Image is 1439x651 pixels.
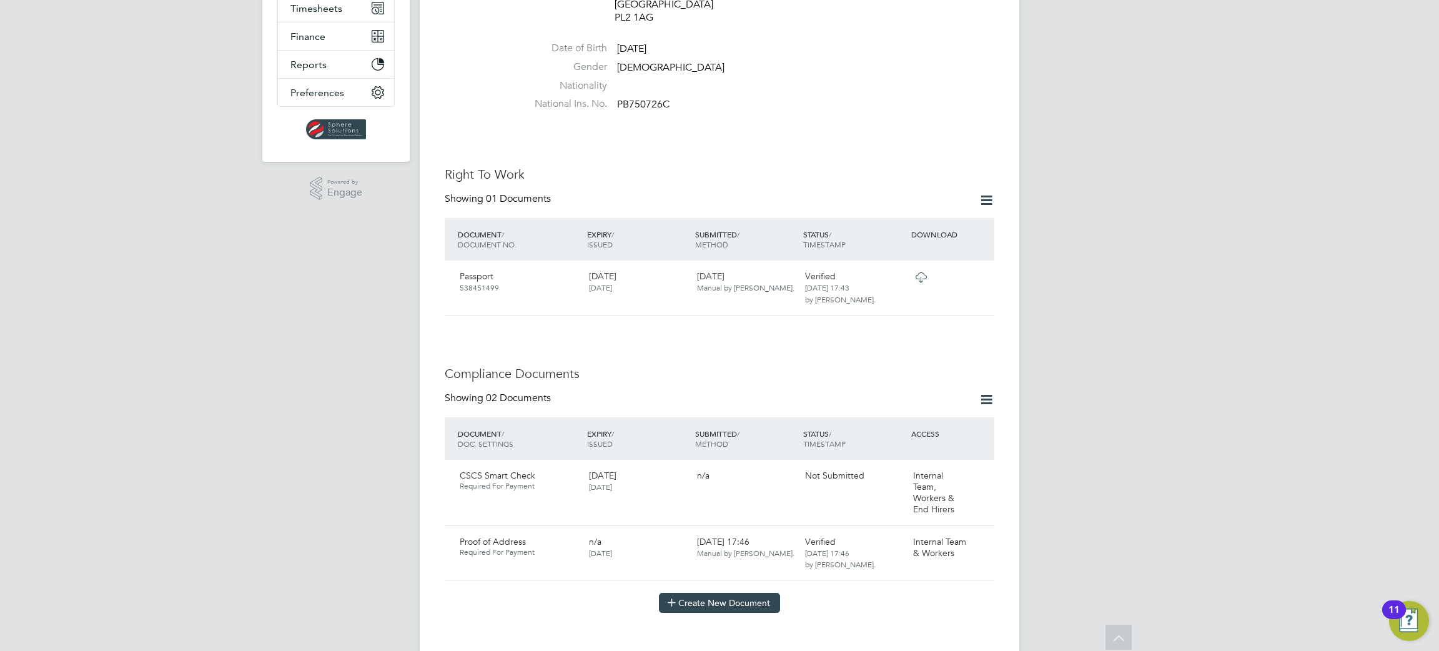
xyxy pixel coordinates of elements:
[589,482,612,492] span: [DATE]
[617,42,646,55] span: [DATE]
[805,282,849,292] span: [DATE] 17:43
[584,266,692,298] div: [DATE]
[520,97,607,111] label: National Ins. No.
[502,229,504,239] span: /
[659,593,780,613] button: Create New Document
[460,282,499,292] span: 538451499
[455,422,584,455] div: DOCUMENT
[460,547,579,557] span: Required For Payment
[584,422,692,455] div: EXPIRY
[460,481,579,491] span: Required For Payment
[589,470,616,481] span: [DATE]
[277,119,395,139] a: Go to home page
[327,177,362,187] span: Powered by
[290,59,327,71] span: Reports
[692,266,800,298] div: [DATE]
[800,422,908,455] div: STATUS
[800,223,908,256] div: STATUS
[805,536,836,547] span: Verified
[502,429,504,439] span: /
[290,2,342,14] span: Timesheets
[697,282,794,292] span: Manual by [PERSON_NAME].
[617,99,670,111] span: PB750726C
[692,422,800,455] div: SUBMITTED
[908,223,994,246] div: DOWNLOAD
[913,470,954,515] span: Internal Team, Workers & End Hirers
[460,536,526,547] span: Proof of Address
[805,294,876,304] span: by [PERSON_NAME].
[587,439,613,449] span: ISSUED
[697,548,794,558] span: Manual by [PERSON_NAME].
[327,187,362,198] span: Engage
[829,229,831,239] span: /
[445,392,553,405] div: Showing
[692,223,800,256] div: SUBMITTED
[445,192,553,206] div: Showing
[278,79,394,106] button: Preferences
[589,282,612,292] span: [DATE]
[697,470,710,481] span: n/a
[520,42,607,55] label: Date of Birth
[611,229,614,239] span: /
[290,31,325,42] span: Finance
[290,87,344,99] span: Preferences
[695,439,728,449] span: METHOD
[278,22,394,50] button: Finance
[803,439,846,449] span: TIMESTAMP
[908,422,994,445] div: ACCESS
[803,239,846,249] span: TIMESTAMP
[697,536,794,559] span: [DATE] 17:46
[445,365,994,382] h3: Compliance Documents
[520,79,607,92] label: Nationality
[455,223,584,256] div: DOCUMENT
[458,239,517,249] span: DOCUMENT NO.
[805,548,876,569] span: [DATE] 17:46 by [PERSON_NAME].
[458,439,513,449] span: DOC. SETTINGS
[486,192,551,205] span: 01 Documents
[805,470,864,481] span: Not Submitted
[1389,601,1429,641] button: Open Resource Center, 11 new notifications
[913,536,966,559] span: Internal Team & Workers
[617,61,724,74] span: [DEMOGRAPHIC_DATA]
[805,271,836,282] span: Verified
[455,266,584,298] div: Passport
[695,239,728,249] span: METHOD
[460,470,535,481] span: CSCS Smart Check
[584,223,692,256] div: EXPIRY
[589,536,601,547] span: n/a
[278,51,394,78] button: Reports
[589,548,612,558] span: [DATE]
[310,177,363,201] a: Powered byEngage
[306,119,367,139] img: spheresolutions-logo-retina.png
[1388,610,1400,626] div: 11
[445,166,994,182] h3: Right To Work
[486,392,551,404] span: 02 Documents
[737,429,739,439] span: /
[587,239,613,249] span: ISSUED
[829,429,831,439] span: /
[611,429,614,439] span: /
[520,61,607,74] label: Gender
[737,229,739,239] span: /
